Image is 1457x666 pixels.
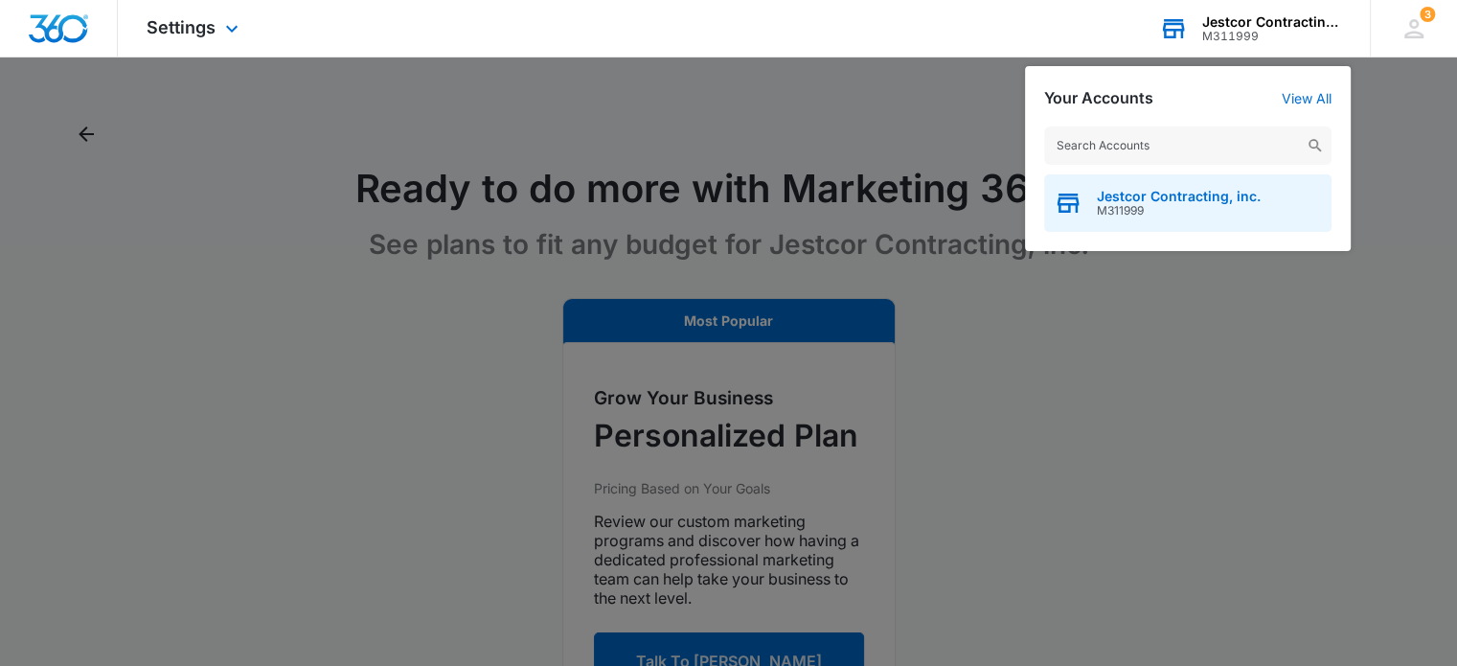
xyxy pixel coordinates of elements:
[1097,189,1261,204] span: Jestcor Contracting, inc.
[1202,14,1342,30] div: account name
[1420,7,1435,22] span: 3
[147,17,216,37] span: Settings
[1044,174,1332,232] button: Jestcor Contracting, inc.M311999
[1044,126,1332,165] input: Search Accounts
[1420,7,1435,22] div: notifications count
[1044,89,1153,107] h2: Your Accounts
[1282,90,1332,106] a: View All
[1097,204,1261,218] span: M311999
[1202,30,1342,43] div: account id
